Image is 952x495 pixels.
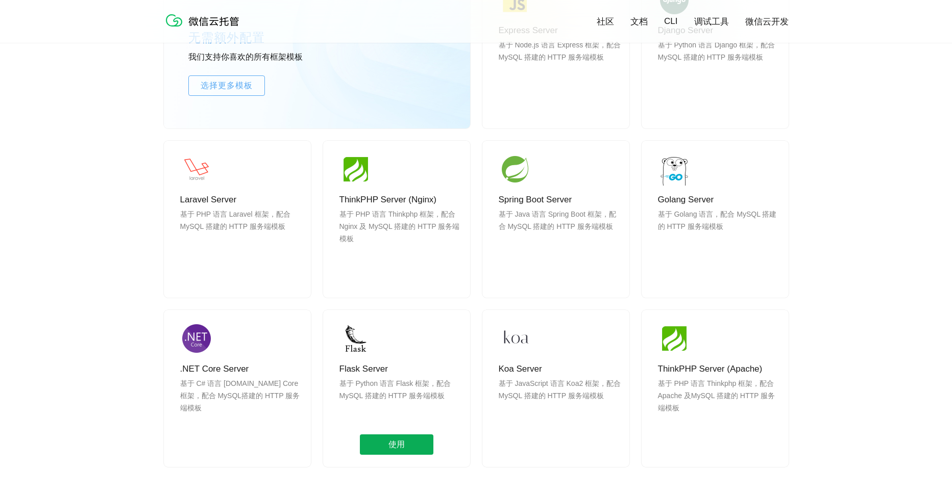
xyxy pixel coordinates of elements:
p: 我们支持你喜欢的所有框架模板 [188,52,341,63]
p: ThinkPHP Server (Nginx) [339,194,462,206]
p: 基于 JavaScript 语言 Koa2 框架，配合 MySQL 搭建的 HTTP 服务端模板 [499,377,621,426]
img: 微信云托管 [164,10,246,31]
p: Koa Server [499,363,621,375]
p: Flask Server [339,363,462,375]
p: 基于 Golang 语言，配合 MySQL 搭建的 HTTP 服务端模板 [658,208,780,257]
p: Spring Boot Server [499,194,621,206]
a: 社区 [597,16,614,28]
a: 文档 [630,16,648,28]
a: 微信云托管 [164,23,246,32]
p: .NET Core Server [180,363,303,375]
p: Golang Server [658,194,780,206]
p: Laravel Server [180,194,303,206]
p: 基于 PHP 语言 Thinkphp 框架，配合 Nginx 及 MySQL 搭建的 HTTP 服务端模板 [339,208,462,257]
p: 基于 PHP 语言 Laravel 框架，配合 MySQL 搭建的 HTTP 服务端模板 [180,208,303,257]
p: 基于 C# 语言 [DOMAIN_NAME] Core 框架，配合 MySQL搭建的 HTTP 服务端模板 [180,377,303,426]
span: 选择更多模板 [189,80,264,92]
a: CLI [664,16,677,27]
p: 基于 Python 语言 Django 框架，配合 MySQL 搭建的 HTTP 服务端模板 [658,39,780,88]
p: 基于 PHP 语言 Thinkphp 框架，配合 Apache 及MySQL 搭建的 HTTP 服务端模板 [658,377,780,426]
p: 基于 Node.js 语言 Express 框架，配合 MySQL 搭建的 HTTP 服务端模板 [499,39,621,88]
p: 基于 Java 语言 Spring Boot 框架，配合 MySQL 搭建的 HTTP 服务端模板 [499,208,621,257]
p: ThinkPHP Server (Apache) [658,363,780,375]
a: 微信云开发 [745,16,789,28]
p: 基于 Python 语言 Flask 框架，配合 MySQL 搭建的 HTTP 服务端模板 [339,377,462,426]
a: 调试工具 [694,16,729,28]
span: 使用 [360,434,433,455]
